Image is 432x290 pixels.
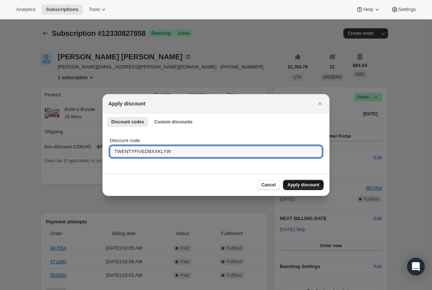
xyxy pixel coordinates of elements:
span: Analytics [16,7,36,12]
button: Help [351,4,385,15]
span: Help [363,7,373,12]
div: Discount codes [103,130,329,174]
span: Subscriptions [46,7,78,12]
span: Cancel [261,182,276,188]
span: Discount code [110,138,140,143]
button: Analytics [12,4,40,15]
button: Cancel [257,180,280,190]
button: Subscriptions [41,4,83,15]
span: Apply discount [287,182,319,188]
span: Settings [398,7,416,12]
button: Tools [84,4,112,15]
span: Tools [89,7,100,12]
input: Enter code [110,146,322,157]
span: Discount codes [111,119,144,125]
button: Apply discount [283,180,324,190]
button: Close [315,98,325,109]
button: Discount codes [107,117,148,127]
button: Settings [387,4,420,15]
button: Custom discounts [150,117,197,127]
h2: Apply discount [108,100,145,107]
span: Custom discounts [154,119,193,125]
div: Open Intercom Messenger [407,258,425,275]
